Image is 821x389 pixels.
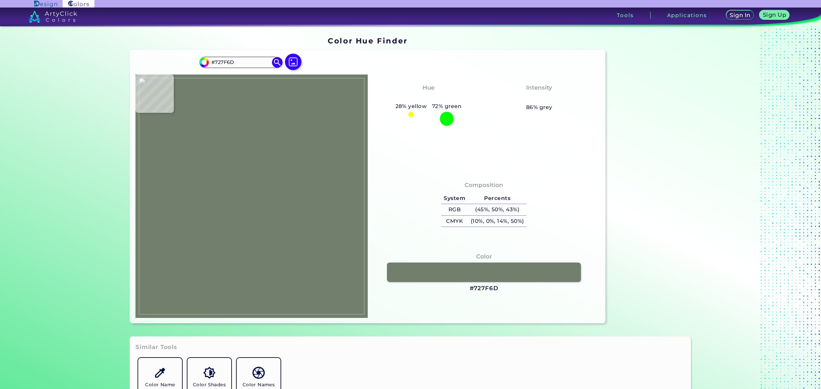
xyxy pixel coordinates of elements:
[422,83,434,93] h4: Hue
[468,193,526,204] h5: Percents
[441,216,468,227] h5: CMYK
[252,367,264,379] img: icon_color_names_dictionary.svg
[731,13,750,18] h5: Sign In
[285,54,301,70] img: icon picture
[328,36,407,46] h1: Color Hue Finder
[617,13,634,18] h3: Tools
[441,193,468,204] h5: System
[441,204,468,215] h5: RGB
[667,13,707,18] h3: Applications
[465,180,503,190] h4: Composition
[209,58,273,67] input: type color..
[139,78,364,314] img: 2ec8495b-b2dc-4a82-abbe-f7a7a7f143c9
[761,11,788,20] a: Sign Up
[530,94,549,102] h3: Pale
[727,11,753,20] a: Sign In
[400,94,457,102] h3: Yellowish Green
[470,284,498,293] h3: #727F6D
[393,102,429,111] h5: 28% yellow
[476,252,492,261] h4: Color
[468,204,526,215] h5: (45%, 50%, 43%)
[468,216,526,227] h5: (10%, 0%, 14%, 50%)
[526,103,552,112] h5: 86% grey
[526,83,552,93] h4: Intensity
[135,343,177,351] h3: Similar Tools
[34,1,57,7] img: ArtyClick Design logo
[29,10,77,23] img: logo_artyclick_colors_white.svg
[154,367,166,379] img: icon_color_name_finder.svg
[764,12,785,17] h5: Sign Up
[203,367,215,379] img: icon_color_shades.svg
[272,57,282,67] img: icon search
[429,102,465,111] h5: 72% green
